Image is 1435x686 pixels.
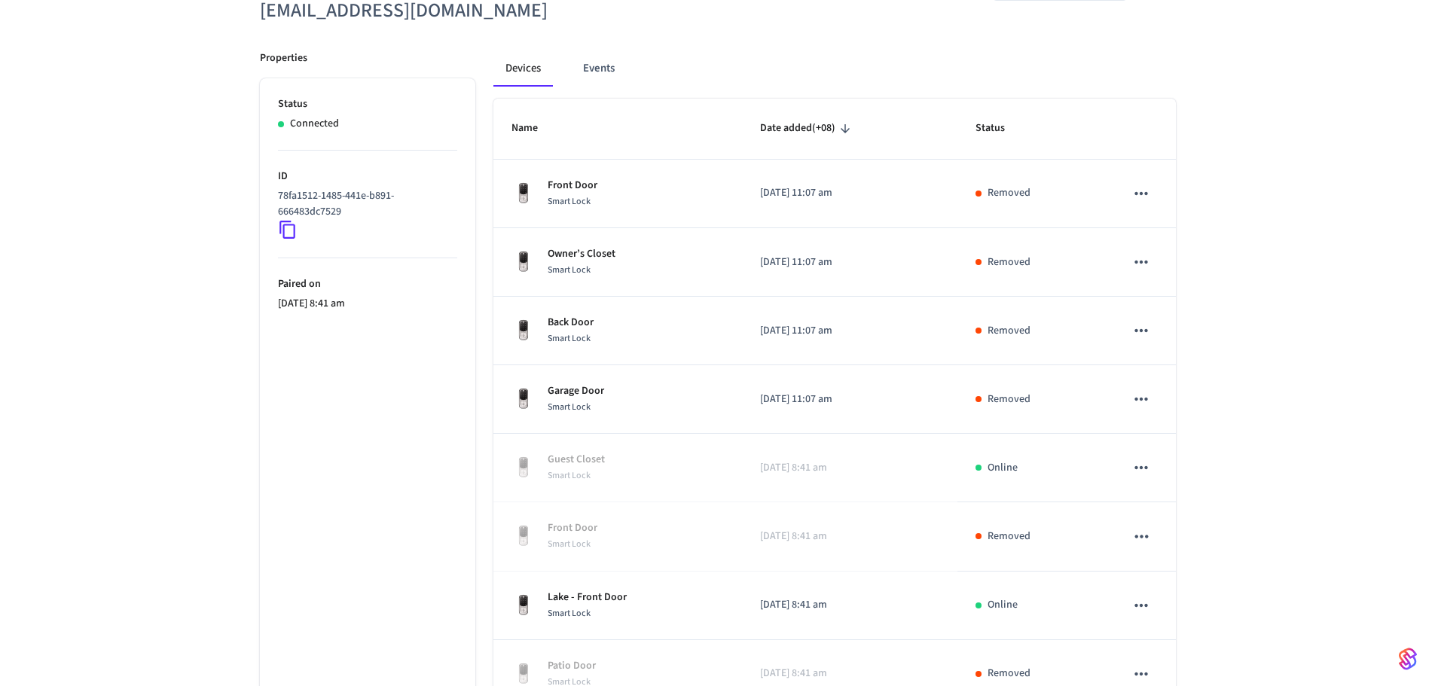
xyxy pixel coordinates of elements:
span: Smart Lock [548,195,591,208]
img: Yale Assure Touchscreen Wifi Smart Lock, Satin Nickel, Front [511,181,536,206]
p: Lake - Front Door [548,590,627,605]
button: Events [571,50,627,87]
p: [DATE] 8:41 am [760,460,939,476]
p: Removed [988,255,1030,270]
p: [DATE] 11:07 am [760,255,939,270]
div: connected account tabs [493,50,1176,87]
p: Connected [290,116,339,132]
span: Date added(+08) [760,117,855,140]
p: Front Door [548,520,597,536]
img: Yale Assure Touchscreen Wifi Smart Lock, Satin Nickel, Front [511,387,536,411]
img: Yale Assure Touchscreen Wifi Smart Lock, Satin Nickel, Front [511,250,536,274]
img: Yale Assure Touchscreen Wifi Smart Lock, Satin Nickel, Front [511,593,536,617]
img: Yale Assure Touchscreen Wifi Smart Lock, Satin Nickel, Front [511,456,536,480]
p: Online [988,597,1018,613]
p: Front Door [548,178,597,194]
p: [DATE] 11:07 am [760,323,939,339]
p: Removed [988,323,1030,339]
img: Yale Assure Touchscreen Wifi Smart Lock, Satin Nickel, Front [511,524,536,548]
span: Name [511,117,557,140]
p: [DATE] 11:07 am [760,185,939,201]
span: Smart Lock [548,264,591,276]
p: Removed [988,185,1030,201]
span: Smart Lock [548,401,591,413]
p: [DATE] 8:41 am [278,296,457,312]
img: SeamLogoGradient.69752ec5.svg [1399,647,1417,671]
p: [DATE] 8:41 am [760,597,939,613]
span: Smart Lock [548,332,591,345]
span: Smart Lock [548,469,591,482]
span: Status [975,117,1024,140]
img: Yale Assure Touchscreen Wifi Smart Lock, Satin Nickel, Front [511,319,536,343]
p: 78fa1512-1485-441e-b891-666483dc7529 [278,188,451,220]
button: Devices [493,50,553,87]
p: Removed [988,529,1030,544]
p: ID [278,169,457,184]
p: [DATE] 11:07 am [760,392,939,407]
p: Status [278,96,457,112]
p: Removed [988,666,1030,681]
p: Patio Door [548,658,596,674]
p: Online [988,460,1018,476]
p: Removed [988,392,1030,407]
p: Paired on [278,276,457,292]
p: Garage Door [548,383,604,399]
img: Yale Assure Touchscreen Wifi Smart Lock, Satin Nickel, Front [511,662,536,686]
p: Properties [260,50,307,66]
p: Back Door [548,315,594,331]
p: [DATE] 8:41 am [760,666,939,681]
span: Smart Lock [548,538,591,550]
p: Guest Closet [548,452,605,468]
p: Owner’s Closet [548,246,615,262]
span: Smart Lock [548,607,591,620]
p: [DATE] 8:41 am [760,529,939,544]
